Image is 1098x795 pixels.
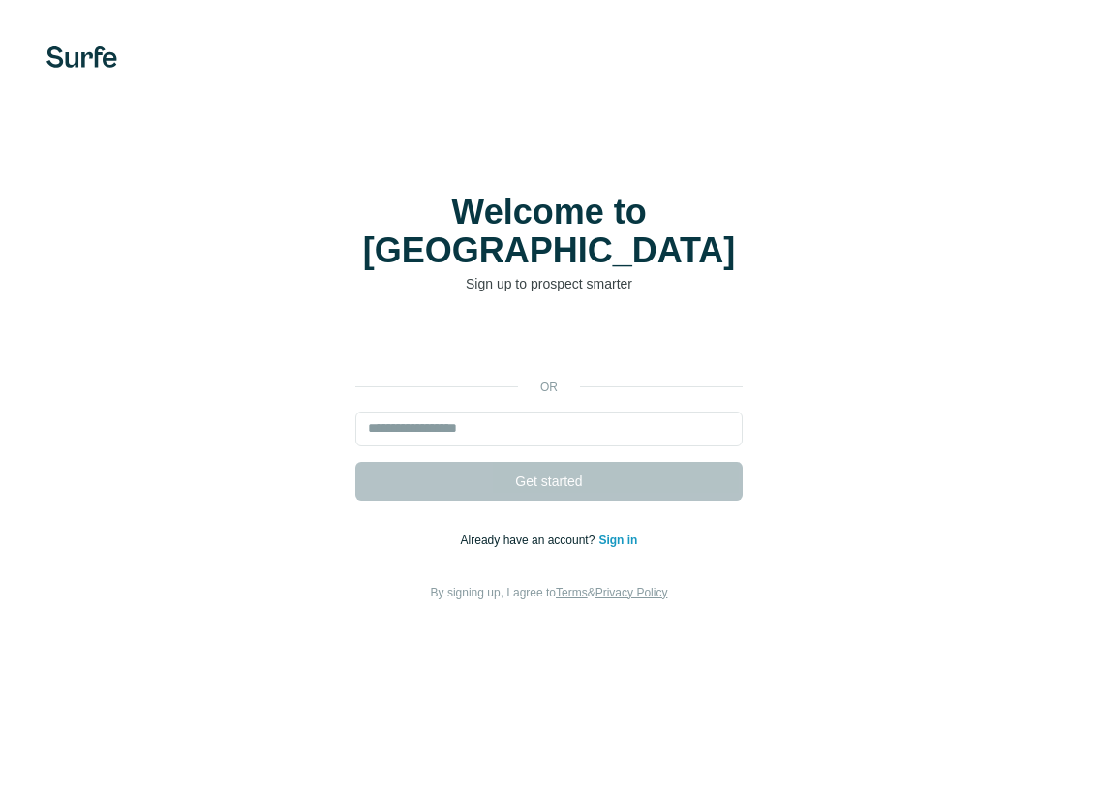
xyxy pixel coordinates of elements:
p: or [518,379,580,396]
a: Terms [556,586,588,599]
iframe: Sign in with Google Button [346,322,752,365]
iframe: Sign in with Google Dialog [700,19,1079,245]
a: Privacy Policy [595,586,668,599]
p: Sign up to prospect smarter [355,274,743,293]
h1: Welcome to [GEOGRAPHIC_DATA] [355,193,743,270]
img: Surfe's logo [46,46,117,68]
span: Already have an account? [461,534,599,547]
a: Sign in [598,534,637,547]
span: By signing up, I agree to & [431,586,668,599]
